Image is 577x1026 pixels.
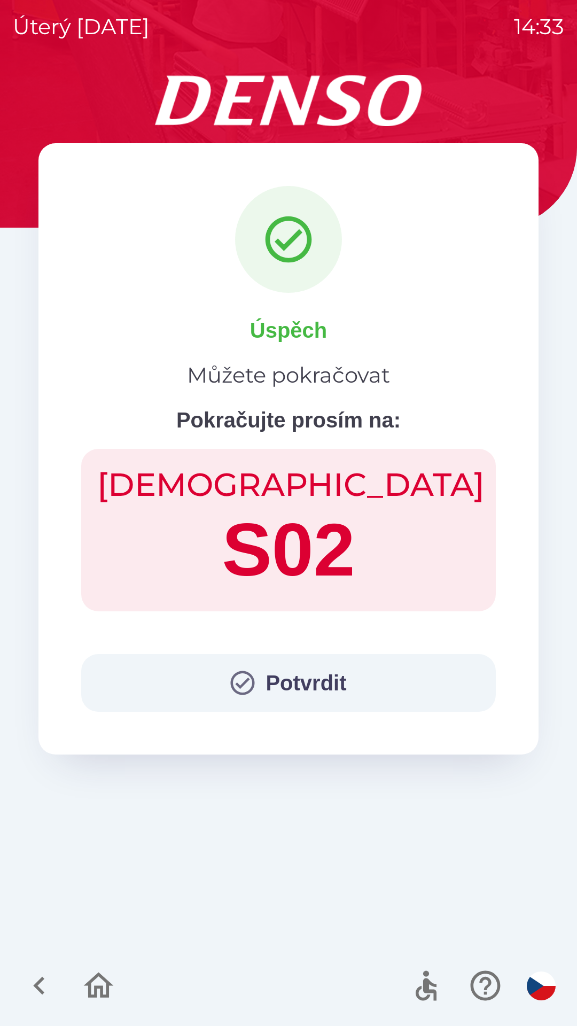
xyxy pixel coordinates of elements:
p: úterý [DATE] [13,11,150,43]
img: cs flag [527,971,556,1000]
img: Logo [38,75,539,126]
p: Můžete pokračovat [187,359,390,391]
button: Potvrdit [81,654,496,712]
h1: S02 [97,504,480,595]
p: 14:33 [514,11,564,43]
p: Úspěch [250,314,328,346]
p: Pokračujte prosím na: [176,404,401,436]
h2: [DEMOGRAPHIC_DATA] [97,465,480,504]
